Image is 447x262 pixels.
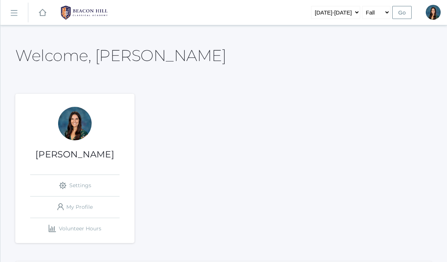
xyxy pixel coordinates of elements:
[30,175,120,196] a: Settings
[15,47,226,64] h2: Welcome, [PERSON_NAME]
[56,3,112,22] img: 1_BHCALogos-05.png
[58,107,92,140] div: Jordyn Dewey
[15,150,134,159] h1: [PERSON_NAME]
[30,196,120,218] a: My Profile
[392,6,412,19] input: Go
[426,5,441,20] div: Jordyn Dewey
[30,218,120,239] a: Volunteer Hours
